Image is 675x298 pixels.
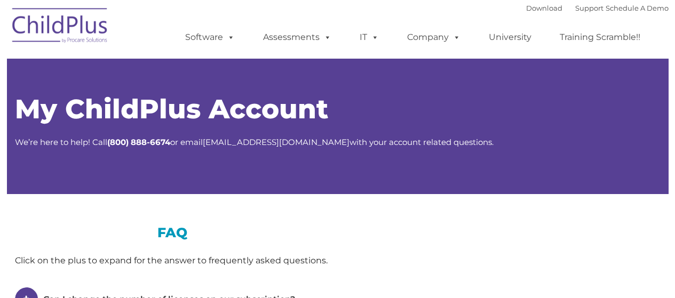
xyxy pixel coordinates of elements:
[478,27,542,48] a: University
[107,137,110,147] strong: (
[252,27,342,48] a: Assessments
[396,27,471,48] a: Company
[15,137,494,147] span: We’re here to help! Call or email with your account related questions.
[174,27,245,48] a: Software
[606,4,669,12] a: Schedule A Demo
[549,27,651,48] a: Training Scramble!!
[15,253,330,269] div: Click on the plus to expand for the answer to frequently asked questions.
[349,27,390,48] a: IT
[526,4,669,12] font: |
[575,4,603,12] a: Support
[15,93,328,125] span: My ChildPlus Account
[15,226,330,239] h3: FAQ
[7,1,114,54] img: ChildPlus by Procare Solutions
[526,4,562,12] a: Download
[203,137,350,147] a: [EMAIL_ADDRESS][DOMAIN_NAME]
[110,137,170,147] strong: 800) 888-6674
